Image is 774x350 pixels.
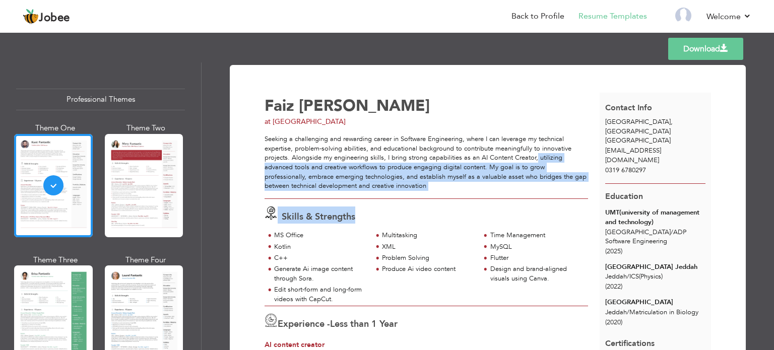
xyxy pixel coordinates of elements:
span: Experience - [278,318,330,330]
div: Design and brand-aligned visuals using Canva. [490,264,583,283]
div: Theme Four [107,255,185,265]
a: Welcome [706,11,751,23]
img: Profile Img [675,8,691,24]
div: Professional Themes [16,89,185,110]
span: [GEOGRAPHIC_DATA] [605,136,671,145]
div: Seeking a challenging and rewarding career in Software Engineering, where I can leverage my techn... [265,134,588,190]
a: Back to Profile [511,11,564,22]
div: Flutter [490,253,583,263]
span: 0319 6780297 [605,166,646,175]
div: Edit short-form and long-form videos with CapCut. [274,285,366,304]
span: Certifications [605,330,655,349]
img: jobee.io [23,9,39,25]
a: Download [668,38,743,60]
span: Skills & Strengths [282,211,355,223]
div: Time Management [490,231,583,240]
div: Produce Ai video content [382,264,474,274]
span: Jeddah Matriculation in Biology [605,308,698,317]
span: / [627,308,629,317]
div: [GEOGRAPHIC_DATA] [600,117,712,146]
span: [EMAIL_ADDRESS][DOMAIN_NAME] [605,146,661,165]
div: C++ [274,253,366,263]
span: (2025) [605,247,622,256]
span: / [627,272,629,281]
span: [GEOGRAPHIC_DATA] ADP Software Engineering [605,228,686,246]
div: Kotlin [274,242,366,252]
div: Theme Two [107,123,185,133]
span: , [671,117,673,126]
div: UMT(university of management and technology) [605,208,705,227]
div: Problem Solving [382,253,474,263]
a: Jobee [23,9,70,25]
span: (2022) [605,282,622,291]
span: Education [605,191,643,202]
div: [GEOGRAPHIC_DATA] Jeddah [605,262,705,272]
div: [GEOGRAPHIC_DATA] [605,298,705,307]
div: Generate Ai image content through Sora. [274,264,366,283]
span: / [671,228,673,237]
label: Less than 1 Year [330,318,398,331]
div: Theme One [16,123,95,133]
span: Faiz [265,95,294,116]
div: Theme Three [16,255,95,265]
div: XML [382,242,474,252]
div: MS Office [274,231,366,240]
span: Jeddah ICS(Physics) [605,272,663,281]
span: at [GEOGRAPHIC_DATA] [265,117,346,126]
span: [GEOGRAPHIC_DATA] [605,117,671,126]
a: Resume Templates [578,11,647,22]
span: [PERSON_NAME] [299,95,430,116]
div: Multitasking [382,231,474,240]
div: MySQL [490,242,583,252]
span: AI content creator [265,340,325,349]
span: Contact Info [605,102,652,113]
span: Jobee [39,13,70,24]
span: (2020) [605,318,622,327]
